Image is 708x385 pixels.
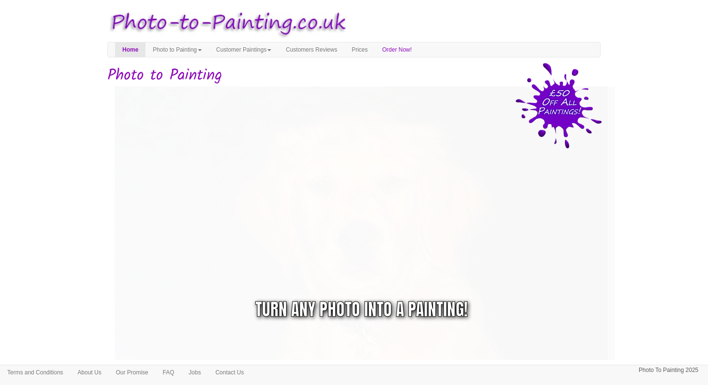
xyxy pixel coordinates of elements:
[344,42,375,57] a: Prices
[156,365,182,380] a: FAQ
[103,5,349,42] img: Photo to Painting
[115,86,622,368] img: dog.jpg
[70,365,108,380] a: About Us
[108,365,155,380] a: Our Promise
[515,63,602,149] img: 50 pound price drop
[255,297,468,322] div: Turn any photo into a painting!
[115,42,145,57] a: Home
[208,365,251,380] a: Contact Us
[182,365,208,380] a: Jobs
[145,42,209,57] a: Photo to Painting
[639,365,698,375] p: Photo To Painting 2025
[209,42,279,57] a: Customer Paintings
[278,42,344,57] a: Customers Reviews
[375,42,419,57] a: Order Now!
[107,67,601,84] h1: Photo to Painting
